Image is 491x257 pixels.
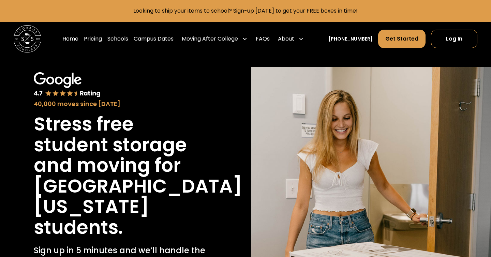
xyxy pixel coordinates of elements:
[84,29,102,48] a: Pricing
[34,72,101,98] img: Google 4.7 star rating
[14,25,41,52] a: home
[134,29,174,48] a: Campus Dates
[179,29,250,48] div: Moving After College
[34,99,207,108] div: 40,000 moves since [DATE]
[378,30,426,48] a: Get Started
[62,29,78,48] a: Home
[278,35,294,43] div: About
[14,25,41,52] img: Storage Scholars main logo
[256,29,270,48] a: FAQs
[182,35,238,43] div: Moving After College
[328,35,373,43] a: [PHONE_NUMBER]
[34,114,207,176] h1: Stress free student storage and moving for
[133,7,358,15] a: Looking to ship your items to school? Sign-up [DATE] to get your FREE boxes in time!
[431,30,477,48] a: Log In
[34,217,123,238] h1: students.
[275,29,307,48] div: About
[34,176,242,217] h1: [GEOGRAPHIC_DATA][US_STATE]
[107,29,128,48] a: Schools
